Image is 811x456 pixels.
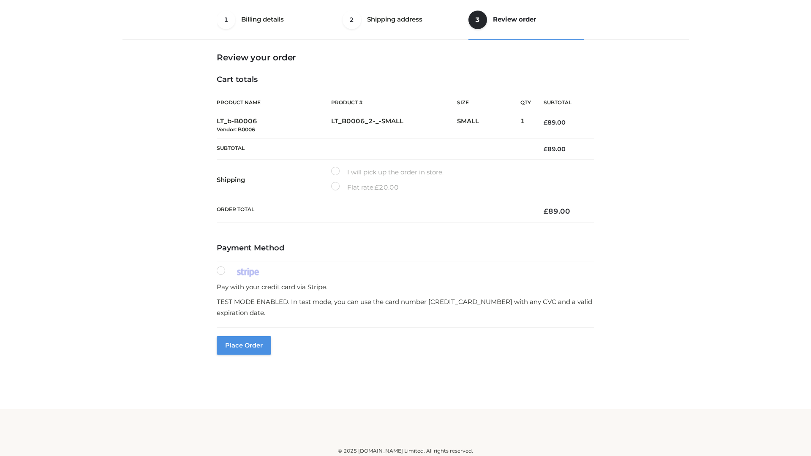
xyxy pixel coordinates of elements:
h3: Review your order [217,52,594,62]
span: £ [544,145,547,153]
div: © 2025 [DOMAIN_NAME] Limited. All rights reserved. [125,447,686,455]
p: Pay with your credit card via Stripe. [217,282,594,293]
td: SMALL [457,112,520,139]
th: Subtotal [217,138,531,159]
button: Place order [217,336,271,355]
span: £ [544,119,547,126]
p: TEST MODE ENABLED. In test mode, you can use the card number [CREDIT_CARD_NUMBER] with any CVC an... [217,296,594,318]
span: £ [375,183,379,191]
td: LT_b-B0006 [217,112,331,139]
th: Order Total [217,200,531,223]
label: Flat rate: [331,182,399,193]
td: 1 [520,112,531,139]
span: £ [544,207,548,215]
small: Vendor: B0006 [217,126,255,133]
th: Product # [331,93,457,112]
th: Qty [520,93,531,112]
bdi: 20.00 [375,183,399,191]
bdi: 89.00 [544,119,566,126]
label: I will pick up the order in store. [331,167,444,178]
td: LT_B0006_2-_-SMALL [331,112,457,139]
bdi: 89.00 [544,207,570,215]
th: Shipping [217,160,331,200]
th: Product Name [217,93,331,112]
th: Size [457,93,516,112]
h4: Payment Method [217,244,594,253]
h4: Cart totals [217,75,594,84]
th: Subtotal [531,93,594,112]
bdi: 89.00 [544,145,566,153]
